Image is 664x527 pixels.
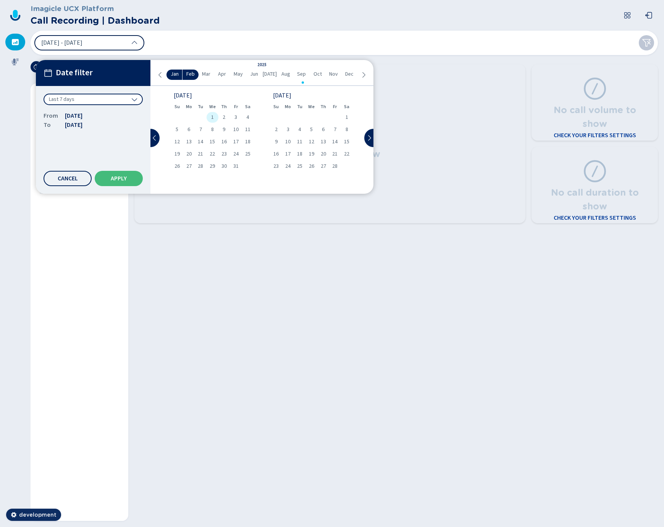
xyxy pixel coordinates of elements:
[174,93,251,98] div: [DATE]
[275,127,278,132] span: 2
[329,149,341,159] div: Fri Feb 21 2025
[131,40,137,46] svg: chevron-up
[207,112,218,123] div: Wed Jan 01 2025
[344,104,349,109] abbr: Saturday
[171,124,183,135] div: Sun Jan 05 2025
[287,127,289,132] span: 3
[218,136,230,147] div: Thu Jan 16 2025
[221,151,227,157] span: 23
[297,151,302,157] span: 18
[329,161,341,172] div: Fri Feb 28 2025
[230,149,242,159] div: Fri Jan 24 2025
[329,124,341,135] div: Fri Feb 07 2025
[223,127,225,132] span: 9
[282,161,294,172] div: Mon Feb 24 2025
[218,149,230,159] div: Thu Jan 23 2025
[242,149,254,159] div: Sat Jan 25 2025
[366,135,372,141] svg: chevron-right
[195,136,207,147] div: Tue Jan 14 2025
[223,115,225,120] span: 2
[294,136,306,147] div: Tue Feb 11 2025
[195,161,207,172] div: Tue Jan 28 2025
[305,161,317,172] div: Wed Feb 26 2025
[183,149,195,159] div: Mon Jan 20 2025
[218,124,230,135] div: Thu Jan 09 2025
[5,34,25,50] div: Dashboard
[186,70,195,78] span: Feb
[245,151,250,157] span: 25
[230,124,242,135] div: Fri Jan 10 2025
[56,66,93,79] span: Date filter
[183,161,195,172] div: Mon Jan 27 2025
[297,104,302,109] abbr: Tuesday
[195,149,207,159] div: Tue Jan 21 2025
[11,38,19,46] svg: dashboard-filled
[341,112,353,123] div: Sat Feb 01 2025
[198,151,203,157] span: 21
[257,62,267,68] div: 2025
[305,149,317,159] div: Wed Feb 19 2025
[230,161,242,172] div: Fri Jan 31 2025
[341,149,353,159] div: Sat Feb 22 2025
[174,104,180,109] abbr: Sunday
[273,93,350,98] div: [DATE]
[308,104,315,109] abbr: Wednesday
[297,164,302,169] span: 25
[211,115,214,120] span: 1
[44,120,59,130] span: To
[202,70,210,78] span: Mar
[186,151,192,157] span: 20
[176,127,178,132] span: 5
[305,124,317,135] div: Wed Feb 05 2025
[333,104,337,109] abbr: Friday
[210,151,215,157] span: 22
[198,164,203,169] span: 28
[199,127,202,132] span: 7
[183,136,195,147] div: Mon Jan 13 2025
[65,120,82,130] span: [DATE]
[5,54,25,70] div: Recordings
[171,149,183,159] div: Sun Jan 19 2025
[44,171,92,186] button: Cancel
[309,151,314,157] span: 19
[210,164,215,169] span: 29
[294,124,306,135] div: Tue Feb 04 2025
[332,164,338,169] span: 28
[273,104,279,109] abbr: Sunday
[230,136,242,147] div: Fri Jan 17 2025
[639,35,654,50] button: Clear filters
[317,136,329,147] div: Thu Feb 13 2025
[218,161,230,172] div: Thu Jan 30 2025
[171,161,183,172] div: Sun Jan 26 2025
[210,139,215,144] span: 15
[218,112,230,123] div: Thu Jan 02 2025
[195,124,207,135] div: Tue Jan 07 2025
[207,124,218,135] div: Wed Jan 08 2025
[309,164,314,169] span: 26
[221,104,227,109] abbr: Thursday
[332,139,338,144] span: 14
[298,127,301,132] span: 4
[313,70,322,78] span: Oct
[285,151,291,157] span: 17
[317,124,329,135] div: Thu Feb 06 2025
[321,151,326,157] span: 20
[233,139,239,144] span: 17
[211,127,214,132] span: 8
[329,136,341,147] div: Fri Feb 14 2025
[245,127,250,132] span: 11
[221,164,227,169] span: 30
[246,115,249,120] span: 4
[198,139,203,144] span: 14
[285,139,291,144] span: 10
[233,151,239,157] span: 24
[273,164,279,169] span: 23
[65,111,82,120] span: [DATE]
[11,58,19,66] svg: mic-fill
[233,164,239,169] span: 31
[233,127,239,132] span: 10
[341,124,353,135] div: Sat Feb 08 2025
[230,112,242,123] div: Fri Jan 03 2025
[250,70,258,78] span: Jun
[218,70,226,78] span: Apr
